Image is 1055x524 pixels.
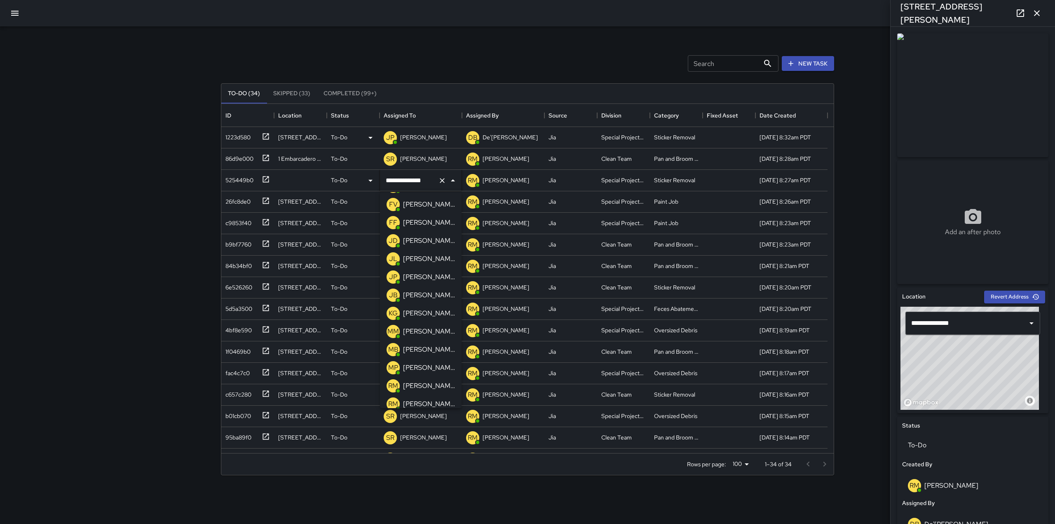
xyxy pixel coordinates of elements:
p: To-Do [331,433,347,442]
p: [PERSON_NAME] [403,290,455,300]
div: 445 Washington Street [278,326,323,334]
div: Location [278,104,302,127]
div: 8/21/2025, 8:32am PDT [760,133,811,141]
p: To-Do [331,369,347,377]
div: Jia [549,412,556,420]
p: To-Do [331,176,347,184]
div: 86d9e000 [222,151,253,163]
div: 401 Washington Street [278,305,323,313]
p: RM [468,176,478,186]
p: To-Do [331,412,347,420]
p: To-Do [331,155,347,163]
p: MB [388,345,399,355]
div: Date Created [755,104,828,127]
p: FV [389,200,398,209]
div: 8/21/2025, 8:27am PDT [760,176,811,184]
div: Status [331,104,349,127]
div: 8/21/2025, 8:19am PDT [760,326,810,334]
div: 472 Jackson Street [278,390,323,399]
p: JL [389,254,397,264]
p: KG [389,308,398,318]
p: RM [468,304,478,314]
p: To-Do [331,197,347,206]
p: JB [389,290,398,300]
p: To-Do [331,219,347,227]
p: [PERSON_NAME] [403,363,455,373]
div: 8/21/2025, 8:23am PDT [760,219,811,227]
p: RM [468,347,478,357]
div: ID [225,104,231,127]
div: Jia [549,197,556,206]
p: [PERSON_NAME] [483,369,529,377]
p: De'[PERSON_NAME] [483,133,538,141]
p: To-Do [331,348,347,356]
p: SR [386,411,394,421]
div: Pan and Broom Block Faces [654,240,699,249]
div: 7a9317a0 [222,451,250,463]
div: 100 [729,458,752,470]
div: Status [327,104,380,127]
div: Clean Team [601,240,632,249]
p: [PERSON_NAME] [483,433,529,442]
div: 8/21/2025, 8:20am PDT [760,305,811,313]
p: 1–34 of 34 [765,460,792,468]
div: Assigned To [380,104,462,127]
div: Jia [549,305,556,313]
div: Clean Team [601,390,632,399]
div: 401 Washington Street [278,262,323,270]
p: [PERSON_NAME] [403,308,455,318]
div: Pan and Broom Block Faces [654,433,699,442]
button: Completed (99+) [317,84,383,103]
p: To-Do [331,262,347,270]
p: RM [388,381,398,391]
p: RM [388,399,398,409]
div: Pan and Broom Block Faces [654,262,699,270]
p: RM [468,433,478,443]
div: 1223d580 [222,130,251,141]
p: [PERSON_NAME] [400,155,447,163]
p: [PERSON_NAME] [403,254,455,264]
div: 584 Washington Street [278,348,323,356]
div: Jia [549,369,556,377]
button: Close [447,175,459,186]
p: RM [468,240,478,250]
div: 8/21/2025, 8:20am PDT [760,283,811,291]
div: Sticker Removal [654,176,695,184]
div: Jia [549,133,556,141]
p: [PERSON_NAME] [403,200,455,209]
div: 8/21/2025, 8:17am PDT [760,369,809,377]
div: Sticker Removal [654,390,695,399]
div: 1 Embarcadero Ctr [278,155,323,163]
div: 265 Sacramento Street [278,219,323,227]
div: Special Projects Team [601,219,646,227]
div: Fixed Asset [703,104,755,127]
div: 8/21/2025, 8:28am PDT [760,155,811,163]
div: Source [544,104,597,127]
p: To-Do [331,390,347,399]
div: c9853f40 [222,216,251,227]
div: Pan and Broom Block Faces [654,155,699,163]
p: [PERSON_NAME] [400,412,447,420]
div: 8/21/2025, 8:18am PDT [760,348,809,356]
div: Jia [549,240,556,249]
p: [PERSON_NAME] [400,433,447,442]
div: 301 Sacramento Street [278,240,323,249]
div: Special Projects Team [601,133,646,141]
p: [PERSON_NAME] [403,272,455,282]
div: 26fc8de0 [222,194,251,206]
div: 8/21/2025, 8:14am PDT [760,433,810,442]
div: Category [654,104,679,127]
div: b01cb070 [222,409,251,420]
div: Special Projects Team [601,305,646,313]
div: Sticker Removal [654,283,695,291]
div: Clean Team [601,262,632,270]
div: Jia [549,176,556,184]
div: Clean Team [601,155,632,163]
p: To-Do [331,283,347,291]
p: SR [386,154,394,164]
div: 8/21/2025, 8:23am PDT [760,240,811,249]
div: Jia [549,283,556,291]
div: Jia [549,326,556,334]
div: Assigned To [384,104,416,127]
div: Special Projects Team [601,412,646,420]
